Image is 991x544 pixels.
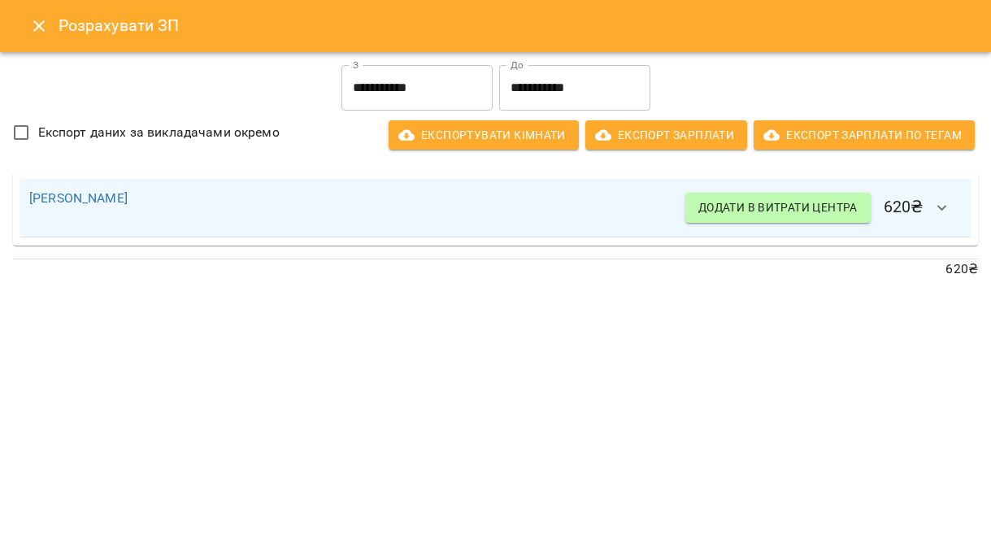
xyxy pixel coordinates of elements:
[754,120,975,150] button: Експорт Зарплати по тегам
[29,190,128,206] a: [PERSON_NAME]
[698,198,858,217] span: Додати в витрати центра
[402,125,566,145] span: Експортувати кімнати
[767,125,962,145] span: Експорт Зарплати по тегам
[20,7,59,46] button: Close
[38,123,280,142] span: Експорт даних за викладачами окремо
[685,189,962,228] h6: 620 ₴
[585,120,747,150] button: Експорт Зарплати
[13,259,978,279] p: 620 ₴
[59,13,971,38] h6: Розрахувати ЗП
[389,120,579,150] button: Експортувати кімнати
[598,125,734,145] span: Експорт Зарплати
[685,193,871,222] button: Додати в витрати центра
